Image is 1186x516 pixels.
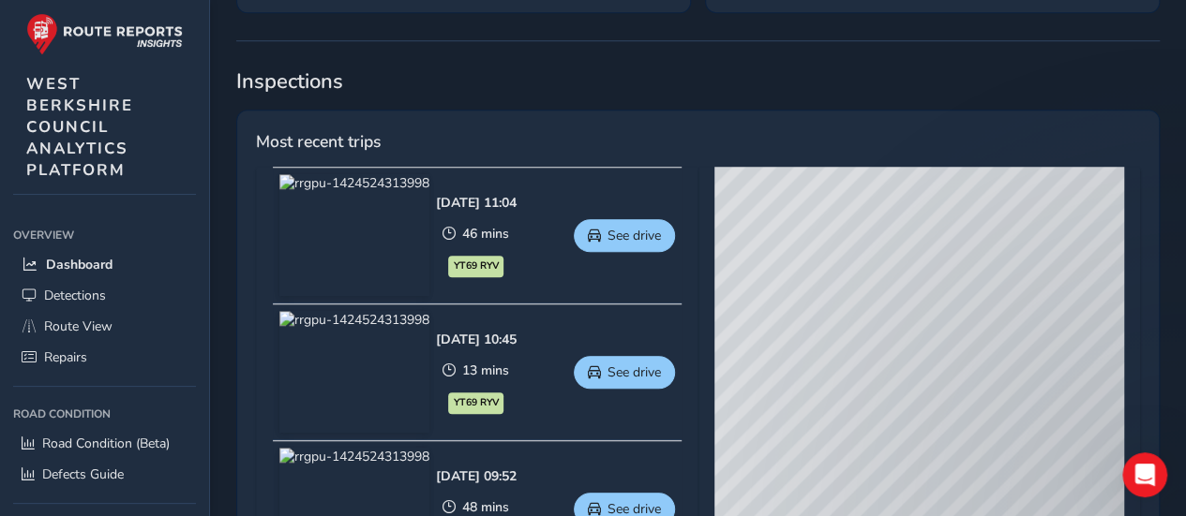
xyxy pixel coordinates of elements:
[574,356,675,389] button: See drive
[454,395,499,410] span: YT69 RYV
[1122,452,1167,497] iframe: Intercom live chat
[279,174,429,296] img: rrgpu-1424524313998
[13,249,196,280] a: Dashboard
[44,348,87,366] span: Repairs
[26,13,183,55] img: rr logo
[44,287,106,304] span: Detections
[454,258,499,273] span: YT69 RYV
[42,435,170,452] span: Road Condition (Beta)
[13,342,196,373] a: Repairs
[46,256,113,273] span: Dashboard
[42,465,124,483] span: Defects Guide
[256,129,381,154] span: Most recent trips
[44,317,113,335] span: Route View
[436,331,517,348] div: [DATE] 10:45
[608,363,661,381] span: See drive
[279,311,429,433] img: rrgpu-1424524313998
[436,194,517,212] div: [DATE] 11:04
[13,311,196,342] a: Route View
[13,459,196,490] a: Defects Guide
[13,280,196,311] a: Detections
[436,467,517,485] div: [DATE] 09:52
[236,67,1160,96] span: Inspections
[462,225,509,243] span: 46 mins
[462,498,509,516] span: 48 mins
[13,428,196,459] a: Road Condition (Beta)
[574,219,675,252] button: See drive
[608,227,661,244] span: See drive
[26,73,133,181] span: WEST BERKSHIRE COUNCIL ANALYTICS PLATFORM
[13,221,196,249] div: Overview
[462,361,509,379] span: 13 mins
[13,400,196,428] div: Road Condition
